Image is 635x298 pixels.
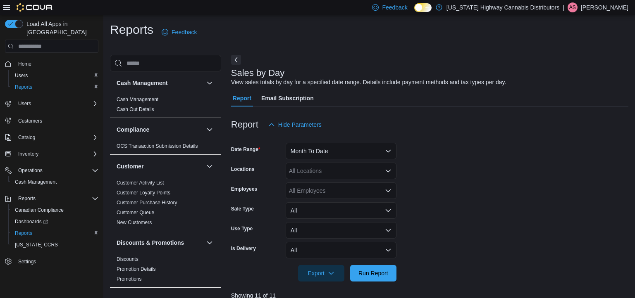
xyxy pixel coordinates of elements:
[15,116,45,126] a: Customers
[15,257,39,267] a: Settings
[12,71,31,80] a: Users
[117,162,203,170] button: Customer
[15,166,98,175] span: Operations
[23,20,98,36] span: Load All Apps in [GEOGRAPHIC_DATA]
[15,256,98,267] span: Settings
[15,207,64,213] span: Canadian Compliance
[117,97,158,102] a: Cash Management
[18,195,36,202] span: Reports
[117,219,152,226] span: New Customers
[117,79,168,87] h3: Cash Management
[117,276,142,282] a: Promotions
[231,146,260,153] label: Date Range
[15,59,98,69] span: Home
[117,266,156,272] a: Promotion Details
[117,143,198,149] a: OCS Transaction Submission Details
[12,82,36,92] a: Reports
[8,216,102,227] a: Dashboards
[15,115,98,125] span: Customers
[117,220,152,225] a: New Customers
[15,149,98,159] span: Inventory
[110,254,221,287] div: Discounts & Promotions
[2,58,102,70] button: Home
[231,78,506,87] div: View sales totals by day for a specified date range. Details include payment methods and tax type...
[2,165,102,176] button: Operations
[358,269,388,277] span: Run Report
[382,3,407,12] span: Feedback
[117,266,156,272] span: Promotion Details
[231,206,254,212] label: Sale Type
[18,100,31,107] span: Users
[117,125,149,134] h3: Compliance
[15,241,58,248] span: [US_STATE] CCRS
[265,116,325,133] button: Hide Parameters
[2,193,102,204] button: Reports
[12,177,60,187] a: Cash Management
[117,125,203,134] button: Compliance
[2,98,102,109] button: Users
[298,265,344,281] button: Export
[231,166,255,173] label: Locations
[8,81,102,93] button: Reports
[15,179,57,185] span: Cash Management
[286,222,396,239] button: All
[231,186,257,192] label: Employees
[15,194,39,203] button: Reports
[110,95,221,118] div: Cash Management
[286,202,396,219] button: All
[15,149,42,159] button: Inventory
[385,187,392,194] button: Open list of options
[117,96,158,103] span: Cash Management
[12,228,36,238] a: Reports
[205,238,215,248] button: Discounts & Promotions
[18,151,38,157] span: Inventory
[117,180,164,186] a: Customer Activity List
[110,141,221,154] div: Compliance
[205,125,215,135] button: Compliance
[117,189,170,196] span: Customer Loyalty Points
[117,106,154,112] a: Cash Out Details
[15,84,32,90] span: Reports
[303,265,339,281] span: Export
[15,218,48,225] span: Dashboards
[110,178,221,231] div: Customer
[110,21,153,38] h1: Reports
[117,210,154,215] a: Customer Queue
[563,2,564,12] p: |
[18,258,36,265] span: Settings
[117,276,142,282] span: Promotions
[158,24,200,40] a: Feedback
[18,167,43,174] span: Operations
[5,54,98,289] nav: Complex example
[12,205,67,215] a: Canadian Compliance
[8,176,102,188] button: Cash Management
[231,68,285,78] h3: Sales by Day
[117,256,138,262] a: Discounts
[568,2,578,12] div: Aman Sandhu
[18,61,31,67] span: Home
[15,132,38,142] button: Catalog
[12,177,98,187] span: Cash Management
[2,148,102,160] button: Inventory
[446,2,559,12] p: [US_STATE] Highway Cannabis Distributors
[385,168,392,174] button: Open list of options
[15,99,34,109] button: Users
[12,240,98,250] span: Washington CCRS
[12,217,98,227] span: Dashboards
[231,55,241,65] button: Next
[231,245,256,252] label: Is Delivery
[233,90,251,106] span: Report
[414,3,432,12] input: Dark Mode
[8,239,102,251] button: [US_STATE] CCRS
[231,120,258,130] h3: Report
[172,28,197,36] span: Feedback
[15,132,98,142] span: Catalog
[2,132,102,143] button: Catalog
[117,143,198,149] span: OCS Transaction Submission Details
[12,240,61,250] a: [US_STATE] CCRS
[15,230,32,237] span: Reports
[2,255,102,267] button: Settings
[231,225,253,232] label: Use Type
